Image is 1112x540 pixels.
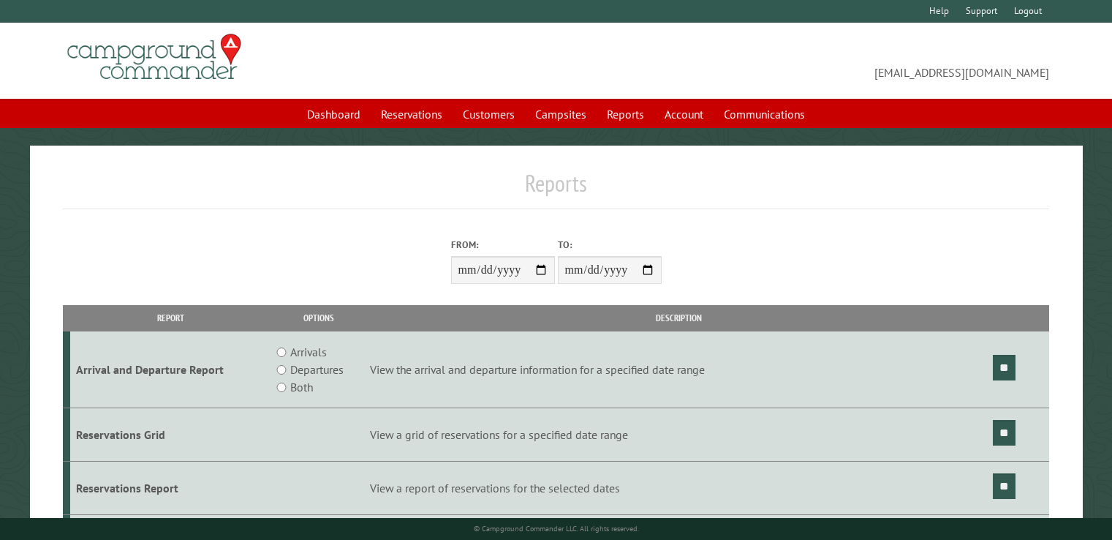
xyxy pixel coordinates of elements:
[70,408,271,462] td: Reservations Grid
[368,408,991,462] td: View a grid of reservations for a specified date range
[290,378,313,396] label: Both
[372,100,451,128] a: Reservations
[454,100,523,128] a: Customers
[598,100,653,128] a: Reports
[70,461,271,514] td: Reservations Report
[474,524,639,533] small: © Campground Commander LLC. All rights reserved.
[368,305,991,331] th: Description
[451,238,555,252] label: From:
[271,305,368,331] th: Options
[70,305,271,331] th: Report
[715,100,814,128] a: Communications
[290,343,327,361] label: Arrivals
[63,169,1049,209] h1: Reports
[298,100,369,128] a: Dashboard
[526,100,595,128] a: Campsites
[556,40,1049,81] span: [EMAIL_ADDRESS][DOMAIN_NAME]
[368,331,991,408] td: View the arrival and departure information for a specified date range
[290,361,344,378] label: Departures
[558,238,662,252] label: To:
[63,29,246,86] img: Campground Commander
[656,100,712,128] a: Account
[368,461,991,514] td: View a report of reservations for the selected dates
[70,331,271,408] td: Arrival and Departure Report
